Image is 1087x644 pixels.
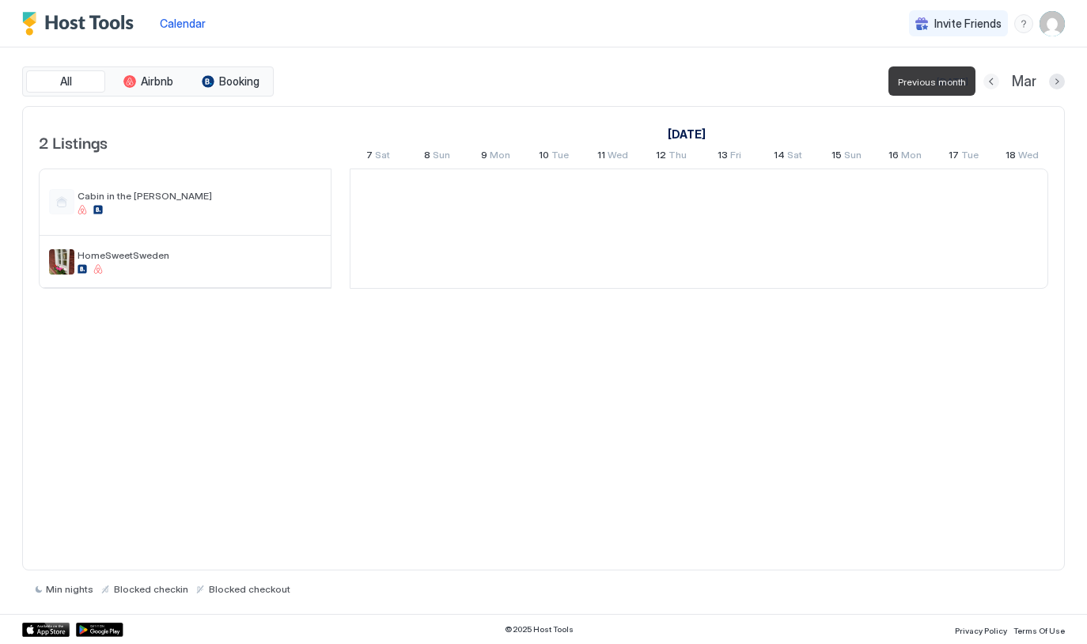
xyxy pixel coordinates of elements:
div: listing image [49,249,74,275]
a: March 13, 2026 [714,146,745,169]
a: March 7, 2026 [362,146,394,169]
span: Terms Of Use [1013,626,1065,635]
span: Blocked checkin [114,583,188,595]
a: Host Tools Logo [22,12,141,36]
button: Airbnb [108,70,187,93]
a: March 12, 2026 [652,146,691,169]
a: Privacy Policy [955,621,1007,638]
span: Wed [608,149,628,165]
span: Booking [219,74,259,89]
span: Mar [1012,73,1036,91]
span: 13 [718,149,728,165]
span: 17 [949,149,959,165]
span: Tue [961,149,979,165]
span: 12 [656,149,666,165]
span: 2 Listings [39,130,108,153]
div: User profile [1040,11,1065,36]
a: March 17, 2026 [945,146,983,169]
span: Mon [490,149,510,165]
span: Calendar [160,17,206,30]
span: All [60,74,72,89]
a: Terms Of Use [1013,621,1065,638]
span: 15 [831,149,842,165]
div: tab-group [22,66,274,97]
span: Sun [433,149,450,165]
span: Cabin in the [PERSON_NAME] [78,190,321,202]
span: Privacy Policy [955,626,1007,635]
a: March 11, 2026 [593,146,632,169]
span: Blocked checkout [209,583,290,595]
a: March 18, 2026 [1002,146,1043,169]
button: Booking [191,70,270,93]
span: 14 [774,149,785,165]
span: Mon [901,149,922,165]
span: © 2025 Host Tools [505,624,574,635]
a: Google Play Store [76,623,123,637]
span: Sat [375,149,390,165]
span: Invite Friends [934,17,1002,31]
a: March 8, 2026 [420,146,454,169]
a: March 1, 2026 [664,123,710,146]
span: 18 [1006,149,1016,165]
a: March 16, 2026 [884,146,926,169]
span: 7 [366,149,373,165]
span: Fri [730,149,741,165]
span: 9 [481,149,487,165]
a: March 9, 2026 [477,146,514,169]
span: 16 [888,149,899,165]
span: Sun [844,149,862,165]
a: App Store [22,623,70,637]
button: Previous month [983,74,999,89]
a: Calendar [160,15,206,32]
span: Airbnb [141,74,173,89]
a: March 10, 2026 [535,146,573,169]
span: Wed [1018,149,1039,165]
span: Thu [668,149,687,165]
span: Sat [787,149,802,165]
span: Min nights [46,583,93,595]
span: 11 [597,149,605,165]
span: Tue [551,149,569,165]
span: 10 [539,149,549,165]
a: March 15, 2026 [828,146,865,169]
span: Previous month [898,76,966,88]
div: menu [1014,14,1033,33]
button: All [26,70,105,93]
span: HomeSweetSweden [78,249,321,261]
span: 8 [424,149,430,165]
button: Next month [1049,74,1065,89]
a: March 14, 2026 [770,146,806,169]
